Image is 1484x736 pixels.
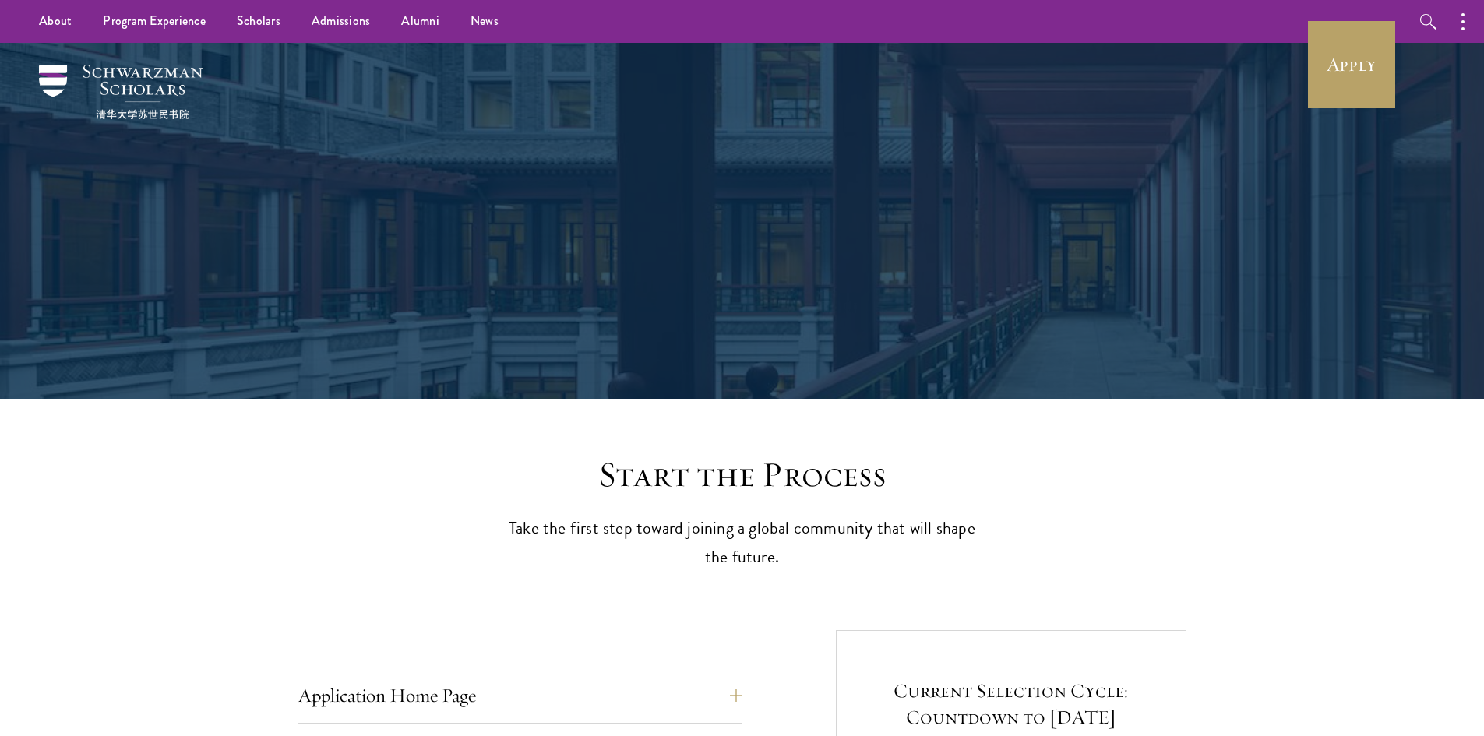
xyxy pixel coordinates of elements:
h2: Start the Process [501,453,984,497]
p: Take the first step toward joining a global community that will shape the future. [501,514,984,572]
button: Application Home Page [298,677,742,714]
img: Schwarzman Scholars [39,65,203,119]
a: Apply [1308,21,1395,108]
